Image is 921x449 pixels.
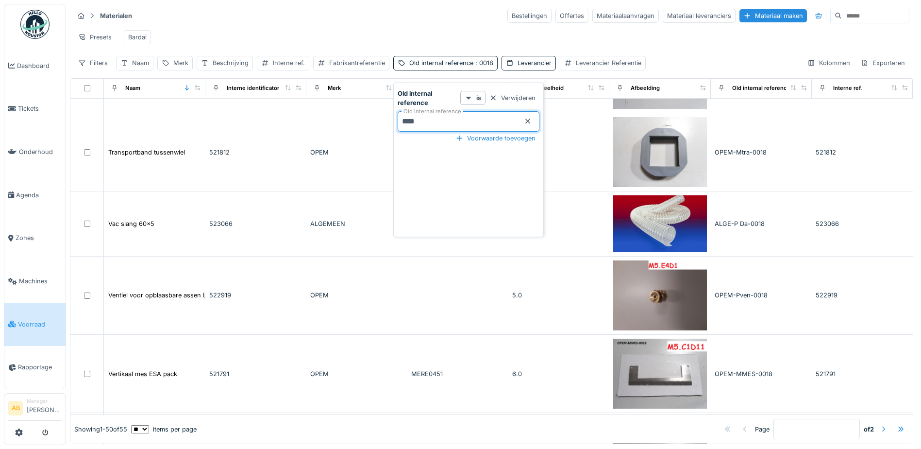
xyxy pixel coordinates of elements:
[328,84,341,92] div: Merk
[108,148,185,157] div: Transportband tussenwiel
[27,397,62,418] li: [PERSON_NAME]
[715,148,808,157] div: OPEM-Mtra-0018
[16,233,62,242] span: Zones
[530,84,564,92] div: Hoeveelheid
[613,117,706,187] img: Transportband tussenwiel
[213,58,249,68] div: Beschrijving
[816,369,909,379] div: 521791
[74,30,116,44] div: Presets
[209,148,302,157] div: 521812
[209,219,302,228] div: 523066
[310,219,403,228] div: ALGEMEEN
[715,369,808,379] div: OPEM-MMES-0018
[18,320,62,329] span: Voorraad
[512,148,605,157] div: 8.0
[16,190,62,200] span: Agenda
[507,9,552,23] div: Bestellingen
[512,291,605,300] div: 5.0
[411,369,504,379] div: MERE0451
[631,84,660,92] div: Afbeelding
[576,58,641,68] div: Leverancier Referentie
[755,425,770,434] div: Page
[452,132,539,145] div: Voorwaarde toevoegen
[833,84,862,92] div: Interne ref.
[512,369,605,379] div: 6.0
[715,219,808,228] div: ALGE-P Da-0018
[518,58,552,68] div: Leverancier
[402,107,463,116] label: Old internal reference
[74,425,127,434] div: Showing 1 - 50 of 55
[19,147,62,156] span: Onderhoud
[486,91,539,104] div: Verwijderen
[732,84,790,92] div: Old internal reference
[128,33,147,42] div: Bardai
[663,9,736,23] div: Materiaal leveranciers
[227,84,279,92] div: Interne identificator
[512,219,605,228] div: 1.0
[108,219,154,228] div: Vac slang 60x5
[816,148,909,157] div: 521812
[613,339,706,409] img: Vertikaal mes ESA pack
[592,9,659,23] div: Materiaalaanvragen
[555,9,588,23] div: Offertes
[19,276,62,286] span: Machines
[715,291,808,300] div: OPEM-Pven-0018
[132,58,149,68] div: Naam
[108,369,177,379] div: Vertikaal mes ESA pack
[613,260,706,330] img: Ventiel voor opblaasbare assen L80
[173,58,188,68] div: Merk
[613,195,706,252] img: Vac slang 60x5
[310,148,403,157] div: OPEM
[27,397,62,405] div: Manager
[18,104,62,113] span: Tickets
[209,291,302,300] div: 522919
[409,58,493,68] div: Old internal reference
[18,363,62,372] span: Rapportage
[131,425,197,434] div: items per page
[864,425,874,434] strong: of 2
[310,291,403,300] div: OPEM
[310,369,403,379] div: OPEM
[20,10,50,39] img: Badge_color-CXgf-gQk.svg
[739,9,807,22] div: Materiaal maken
[96,11,136,20] strong: Materialen
[856,56,909,70] div: Exporteren
[8,401,23,415] li: AB
[125,84,140,92] div: Naam
[803,56,854,70] div: Kolommen
[398,89,458,107] strong: Old internal reference
[476,93,481,103] strong: is
[273,58,305,68] div: Interne ref.
[17,61,62,70] span: Dashboard
[108,291,214,300] div: Ventiel voor opblaasbare assen L80
[74,56,112,70] div: Filters
[473,59,493,67] span: : 0018
[816,291,909,300] div: 522919
[209,369,302,379] div: 521791
[329,58,385,68] div: Fabrikantreferentie
[816,219,909,228] div: 523066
